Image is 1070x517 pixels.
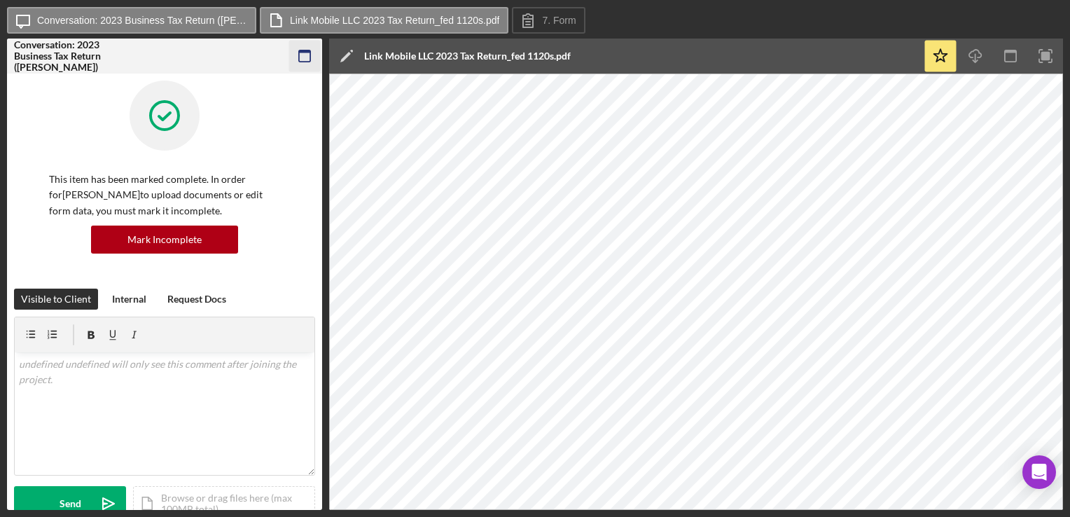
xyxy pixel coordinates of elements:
[260,7,508,34] button: Link Mobile LLC 2023 Tax Return_fed 1120s.pdf
[14,39,112,73] div: Conversation: 2023 Business Tax Return ([PERSON_NAME])
[112,289,146,310] div: Internal
[21,289,91,310] div: Visible to Client
[167,289,226,310] div: Request Docs
[160,289,233,310] button: Request Docs
[49,172,280,219] p: This item has been marked complete. In order for [PERSON_NAME] to upload documents or edit form d...
[1022,455,1056,489] div: Open Intercom Messenger
[290,15,499,26] label: Link Mobile LLC 2023 Tax Return_fed 1120s.pdf
[512,7,585,34] button: 7. Form
[105,289,153,310] button: Internal
[37,15,247,26] label: Conversation: 2023 Business Tax Return ([PERSON_NAME])
[7,7,256,34] button: Conversation: 2023 Business Tax Return ([PERSON_NAME])
[542,15,576,26] label: 7. Form
[364,50,571,62] div: Link Mobile LLC 2023 Tax Return_fed 1120s.pdf
[91,226,238,254] button: Mark Incomplete
[127,226,202,254] div: Mark Incomplete
[14,289,98,310] button: Visible to Client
